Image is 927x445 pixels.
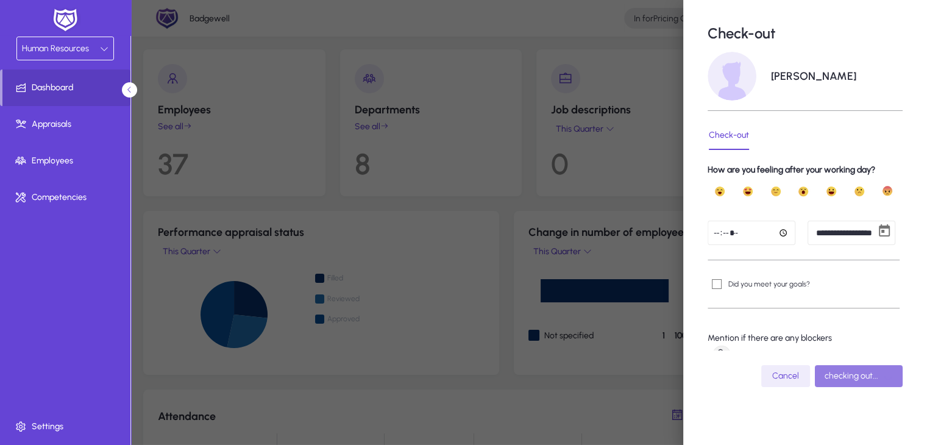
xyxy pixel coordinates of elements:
[50,7,80,33] img: white-logo.png
[2,155,133,167] span: Employees
[2,191,133,204] span: Competencies
[2,82,130,94] span: Dashboard
[2,143,133,179] a: Employees
[22,43,89,54] span: Human Resources
[2,118,133,130] span: Appraisals
[2,408,133,445] a: Settings
[2,106,133,143] a: Appraisals
[2,421,133,433] span: Settings
[708,24,775,42] p: Check-out
[2,179,133,216] a: Competencies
